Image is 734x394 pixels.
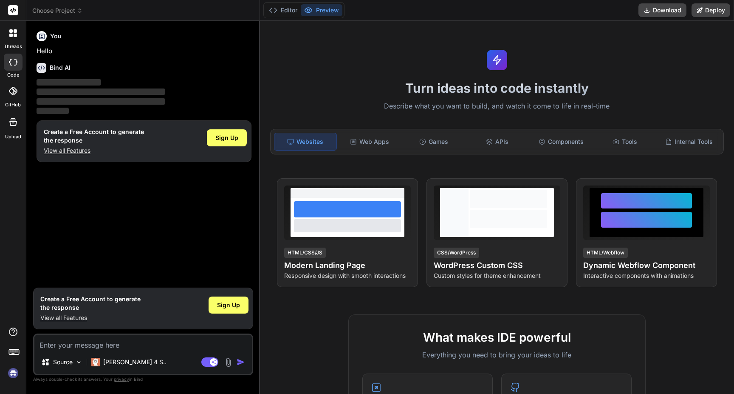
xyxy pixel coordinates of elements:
[91,358,100,366] img: Claude 4 Sonnet
[434,271,560,280] p: Custom styles for theme enhancement
[5,133,21,140] label: Upload
[37,46,251,56] p: Hello
[339,133,401,151] div: Web Apps
[362,328,632,346] h2: What makes IDE powerful
[50,32,62,40] h6: You
[284,271,411,280] p: Responsive design with smooth interactions
[32,6,83,15] span: Choose Project
[237,358,245,366] img: icon
[217,301,240,309] span: Sign Up
[362,350,632,360] p: Everything you need to bring your ideas to life
[4,43,22,50] label: threads
[530,133,592,151] div: Components
[594,133,656,151] div: Tools
[5,101,21,108] label: GitHub
[265,101,729,112] p: Describe what you want to build, and watch it come to life in real-time
[284,260,411,271] h4: Modern Landing Page
[50,63,71,72] h6: Bind AI
[301,4,342,16] button: Preview
[6,366,20,380] img: signin
[402,133,464,151] div: Games
[658,133,720,151] div: Internal Tools
[434,260,560,271] h4: WordPress Custom CSS
[583,260,710,271] h4: Dynamic Webflow Component
[37,89,165,95] span: ‌
[466,133,528,151] div: APIs
[114,377,129,382] span: privacy
[284,248,326,258] div: HTML/CSS/JS
[37,108,69,114] span: ‌
[44,128,144,145] h1: Create a Free Account to generate the response
[40,295,141,312] h1: Create a Free Account to generate the response
[434,248,479,258] div: CSS/WordPress
[75,359,82,366] img: Pick Models
[44,146,144,155] p: View all Features
[583,248,628,258] div: HTML/Webflow
[7,71,19,79] label: code
[40,314,141,322] p: View all Features
[37,79,101,86] span: ‌
[274,133,337,151] div: Websites
[37,98,165,105] span: ‌
[583,271,710,280] p: Interactive components with animations
[215,134,238,142] span: Sign Up
[265,80,729,96] h1: Turn ideas into code instantly
[638,3,686,17] button: Download
[223,357,233,367] img: attachment
[53,358,73,366] p: Source
[692,3,730,17] button: Deploy
[103,358,167,366] p: [PERSON_NAME] 4 S..
[33,375,253,383] p: Always double-check its answers. Your in Bind
[265,4,301,16] button: Editor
